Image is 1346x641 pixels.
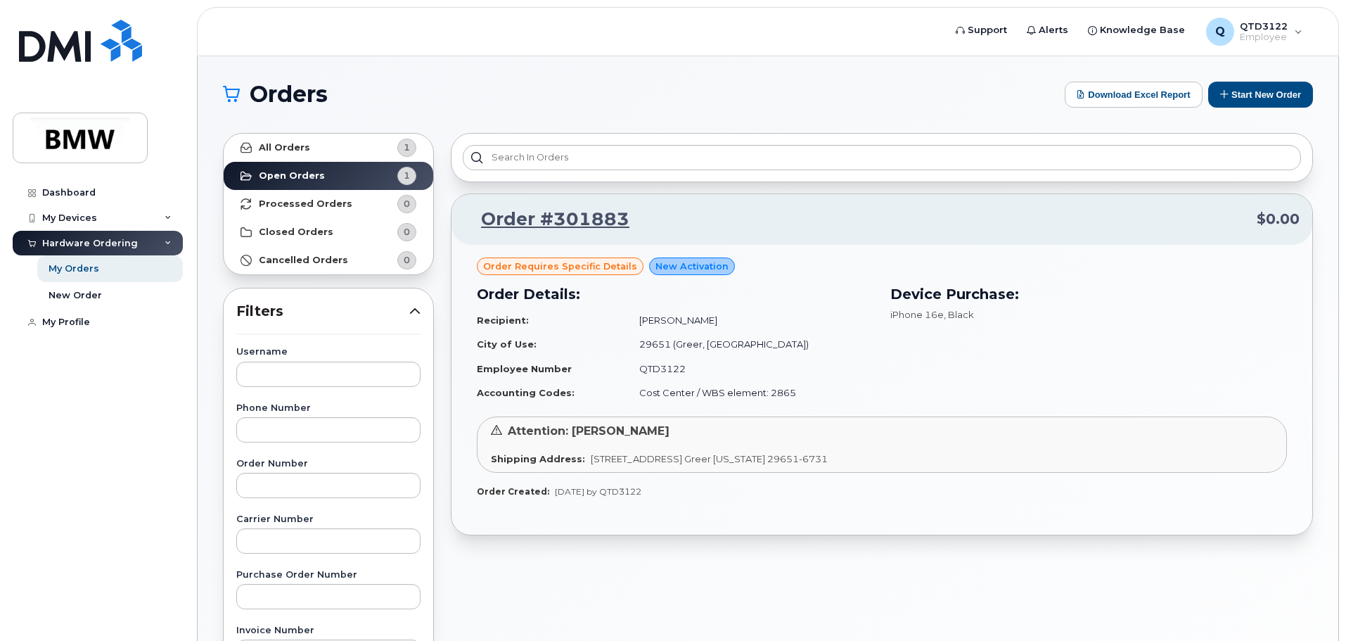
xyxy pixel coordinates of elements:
[404,225,410,239] span: 0
[477,387,575,398] strong: Accounting Codes:
[259,142,310,153] strong: All Orders
[236,301,409,322] span: Filters
[477,363,572,374] strong: Employee Number
[890,284,1287,305] h3: Device Purchase:
[477,486,549,497] strong: Order Created:
[236,571,421,580] label: Purchase Order Number
[224,218,433,246] a: Closed Orders0
[404,197,410,210] span: 0
[236,404,421,413] label: Phone Number
[463,145,1301,170] input: Search in orders
[1065,82,1203,108] button: Download Excel Report
[555,486,641,497] span: [DATE] by QTD3122
[259,170,325,182] strong: Open Orders
[477,284,873,305] h3: Order Details:
[404,169,410,182] span: 1
[591,453,828,464] span: [STREET_ADDRESS] Greer [US_STATE] 29651-6731
[224,190,433,218] a: Processed Orders0
[477,338,537,350] strong: City of Use:
[224,246,433,274] a: Cancelled Orders0
[259,227,333,238] strong: Closed Orders
[508,424,669,438] span: Attention: [PERSON_NAME]
[404,141,410,154] span: 1
[250,84,328,105] span: Orders
[259,198,352,210] strong: Processed Orders
[224,134,433,162] a: All Orders1
[1285,580,1335,630] iframe: Messenger Launcher
[464,207,629,232] a: Order #301883
[236,626,421,635] label: Invoice Number
[236,348,421,357] label: Username
[627,332,873,357] td: 29651 (Greer, [GEOGRAPHIC_DATA])
[259,255,348,266] strong: Cancelled Orders
[236,515,421,524] label: Carrier Number
[1257,209,1300,229] span: $0.00
[1208,82,1313,108] button: Start New Order
[236,459,421,469] label: Order Number
[404,253,410,267] span: 0
[483,260,637,273] span: Order requires Specific details
[655,260,729,273] span: New Activation
[627,308,873,333] td: [PERSON_NAME]
[890,309,944,320] span: iPhone 16e
[944,309,974,320] span: , Black
[477,315,529,326] strong: Recipient:
[491,453,585,464] strong: Shipping Address:
[627,357,873,381] td: QTD3122
[627,381,873,405] td: Cost Center / WBS element: 2865
[224,162,433,190] a: Open Orders1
